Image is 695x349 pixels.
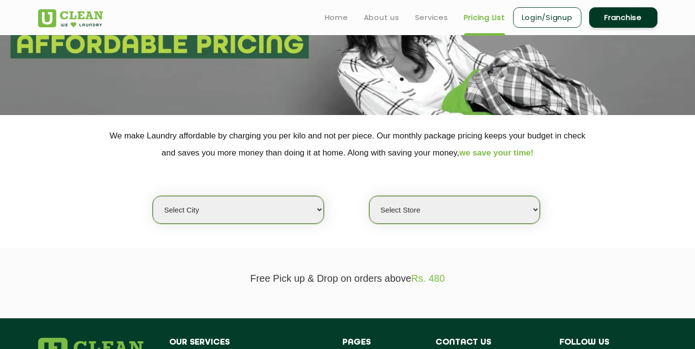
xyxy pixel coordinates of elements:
a: Login/Signup [513,7,581,28]
span: we save your time! [459,148,534,157]
p: Free Pick up & Drop on orders above [38,273,657,284]
a: About us [364,12,399,23]
a: Services [415,12,448,23]
a: Franchise [589,7,657,28]
span: Rs. 480 [411,273,445,284]
a: Home [325,12,348,23]
a: Pricing List [464,12,505,23]
img: UClean Laundry and Dry Cleaning [38,9,103,27]
p: We make Laundry affordable by charging you per kilo and not per piece. Our monthly package pricin... [38,127,657,161]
